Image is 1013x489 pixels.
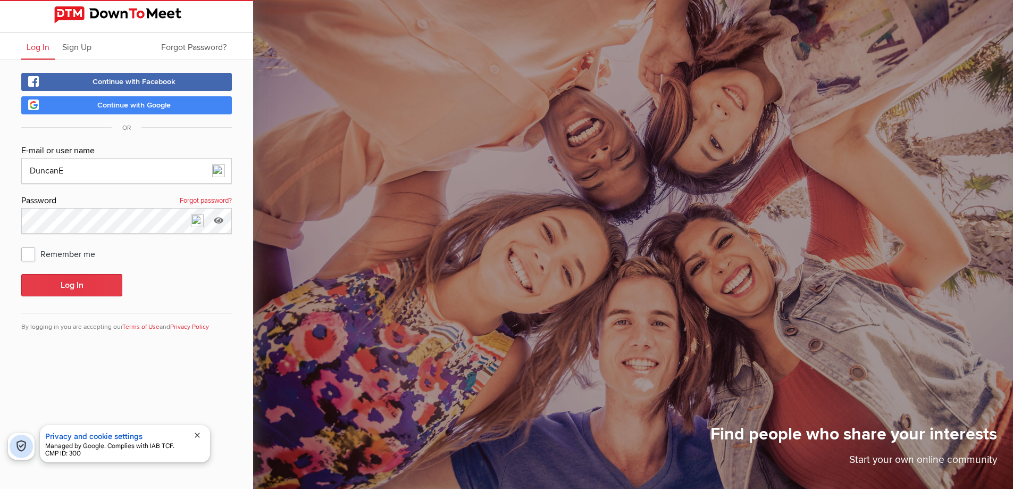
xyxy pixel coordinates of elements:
[180,194,232,208] a: Forgot password?
[212,164,225,177] img: npw-badge-icon-locked.svg
[161,42,227,53] span: Forgot Password?
[21,158,232,184] input: Email@address.com
[21,96,232,114] a: Continue with Google
[21,33,55,60] a: Log In
[112,124,141,132] span: OR
[93,77,175,86] span: Continue with Facebook
[122,323,160,331] a: Terms of Use
[27,42,49,53] span: Log In
[21,144,232,158] div: E-mail or user name
[97,101,171,110] span: Continue with Google
[21,194,232,208] div: Password
[21,244,106,263] span: Remember me
[170,323,209,331] a: Privacy Policy
[710,424,997,452] h1: Find people who share your interests
[191,214,204,227] img: npw-badge-icon-locked.svg
[21,274,122,296] button: Log In
[710,452,997,473] p: Start your own online community
[21,73,232,91] a: Continue with Facebook
[21,313,232,332] div: By logging in you are accepting our and
[54,6,199,23] img: DownToMeet
[57,33,97,60] a: Sign Up
[156,33,232,60] a: Forgot Password?
[62,42,91,53] span: Sign Up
